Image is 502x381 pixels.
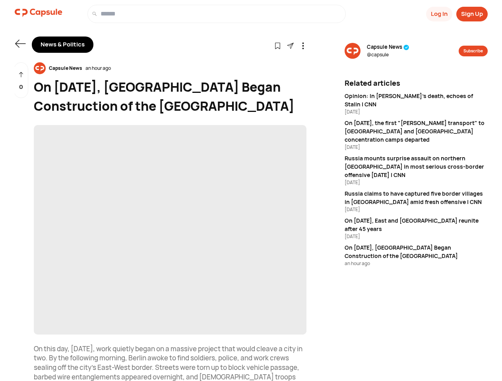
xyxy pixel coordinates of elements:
[34,125,306,335] span: ‌
[345,92,488,108] div: Opinion: In [PERSON_NAME]’s death, echoes of Stalin | CNN
[34,125,306,335] img: resizeImage
[367,43,409,51] span: Capsule News
[15,5,62,21] img: logo
[85,65,111,72] div: an hour ago
[345,243,488,260] div: On [DATE], [GEOGRAPHIC_DATA] Began Construction of the [GEOGRAPHIC_DATA]
[345,108,488,115] div: [DATE]
[46,65,85,72] div: Capsule News
[34,77,306,115] div: On [DATE], [GEOGRAPHIC_DATA] Began Construction of the [GEOGRAPHIC_DATA]
[459,46,488,56] button: Subscribe
[345,189,488,206] div: Russia claims to have captured five border villages in [GEOGRAPHIC_DATA] amid fresh offensive | CNN
[34,62,46,74] img: resizeImage
[345,154,488,179] div: Russia mounts surprise assault on northern [GEOGRAPHIC_DATA] in most serious cross-border offensi...
[19,83,23,92] p: 0
[345,119,488,144] div: On [DATE], the first "[PERSON_NAME] transport" to [GEOGRAPHIC_DATA] and [GEOGRAPHIC_DATA] concent...
[403,44,409,50] img: tick
[426,7,452,21] button: Log In
[32,37,93,53] div: News & Politics
[367,51,409,58] span: @ capsule
[345,233,488,240] div: [DATE]
[345,43,361,59] img: resizeImage
[345,206,488,213] div: [DATE]
[345,78,488,89] div: Related articles
[345,179,488,186] div: [DATE]
[345,260,488,267] div: an hour ago
[15,5,62,23] a: logo
[456,7,488,21] button: Sign Up
[345,216,488,233] div: On [DATE], East and [GEOGRAPHIC_DATA] reunite after 45 years
[345,144,488,151] div: [DATE]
